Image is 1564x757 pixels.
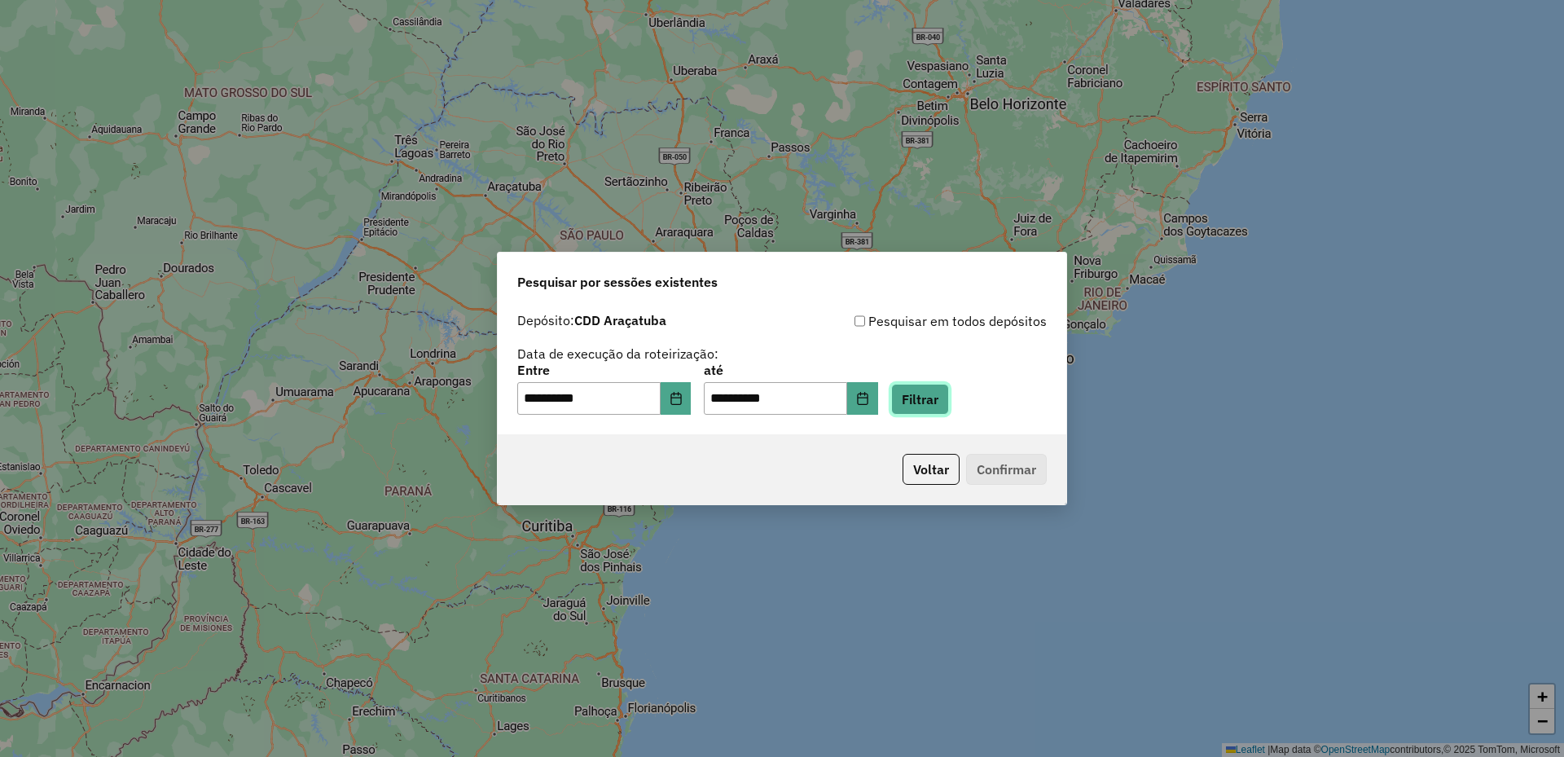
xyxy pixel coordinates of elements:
[903,454,960,485] button: Voltar
[517,344,718,363] label: Data de execução da roteirização:
[517,310,666,330] label: Depósito:
[661,382,692,415] button: Choose Date
[847,382,878,415] button: Choose Date
[517,360,691,380] label: Entre
[891,384,949,415] button: Filtrar
[574,312,666,328] strong: CDD Araçatuba
[704,360,877,380] label: até
[517,272,718,292] span: Pesquisar por sessões existentes
[782,311,1047,331] div: Pesquisar em todos depósitos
